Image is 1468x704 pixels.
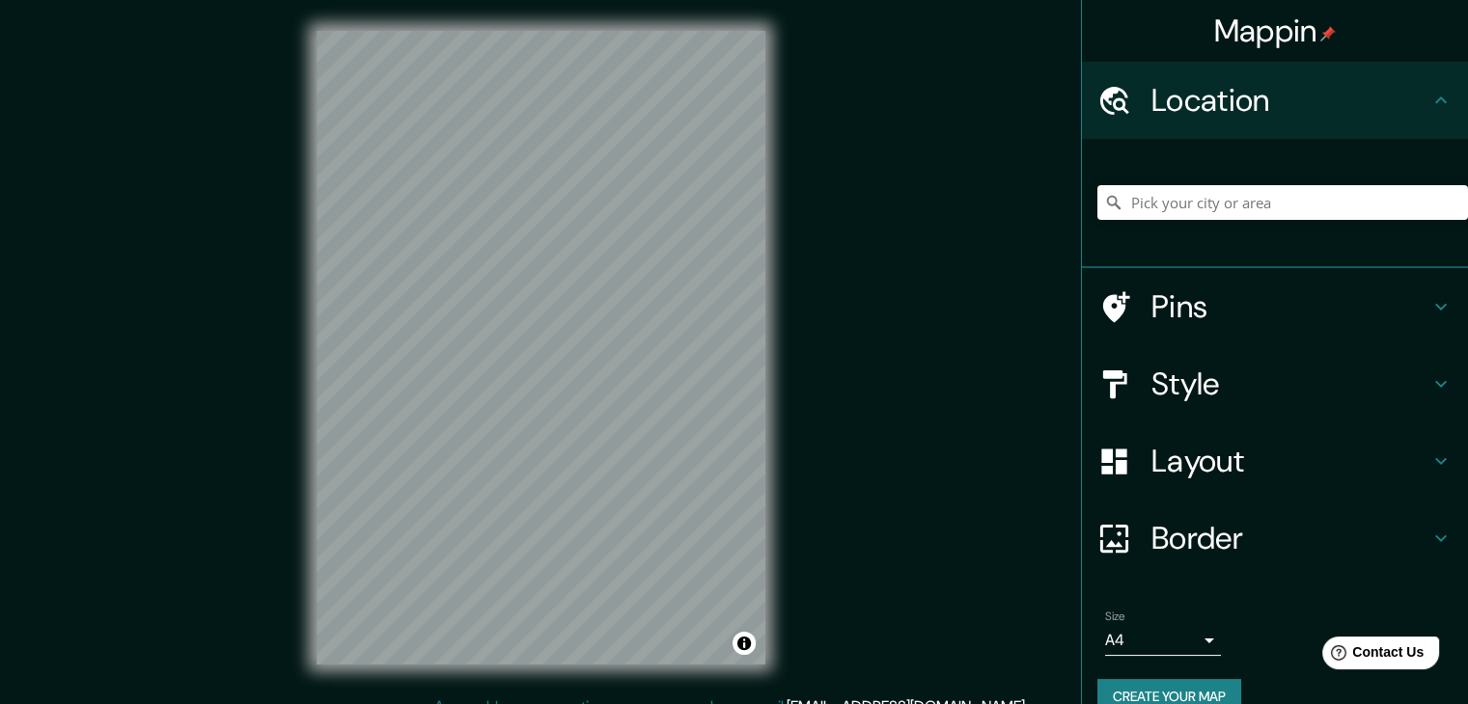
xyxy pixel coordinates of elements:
h4: Pins [1151,287,1429,326]
label: Size [1105,609,1125,625]
h4: Style [1151,365,1429,403]
canvas: Map [317,31,765,664]
div: Layout [1082,422,1468,500]
input: Pick your city or area [1097,185,1468,220]
div: Location [1082,62,1468,139]
h4: Layout [1151,442,1429,480]
iframe: Help widget launcher [1296,629,1447,683]
div: Border [1082,500,1468,577]
button: Toggle attribution [733,632,756,655]
div: Style [1082,345,1468,422]
div: A4 [1105,625,1221,656]
h4: Border [1151,519,1429,557]
h4: Location [1151,81,1429,120]
div: Pins [1082,268,1468,345]
h4: Mappin [1214,12,1337,50]
img: pin-icon.png [1320,26,1336,41]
